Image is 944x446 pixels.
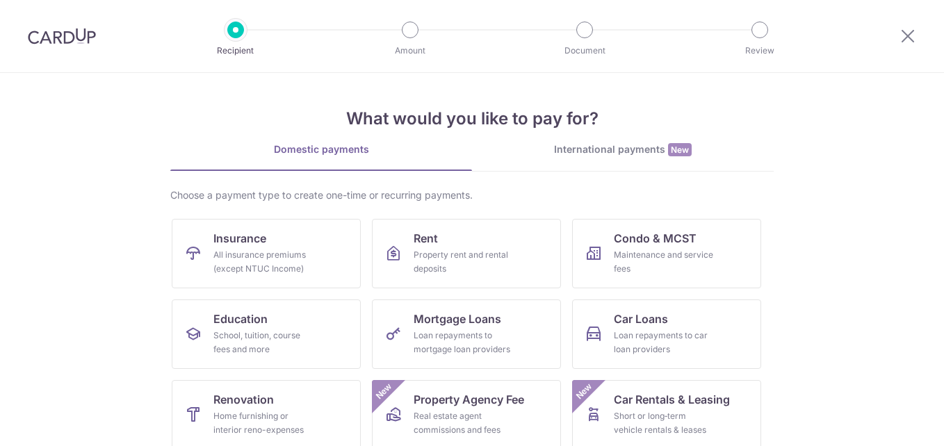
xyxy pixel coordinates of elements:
[170,188,774,202] div: Choose a payment type to create one-time or recurring payments.
[184,44,287,58] p: Recipient
[472,142,774,157] div: International payments
[614,248,714,276] div: Maintenance and service fees
[213,329,314,356] div: School, tuition, course fees and more
[170,142,472,156] div: Domestic payments
[359,44,462,58] p: Amount
[414,248,514,276] div: Property rent and rental deposits
[28,28,96,44] img: CardUp
[614,230,697,247] span: Condo & MCST
[414,391,524,408] span: Property Agency Fee
[533,44,636,58] p: Document
[614,311,668,327] span: Car Loans
[213,311,268,327] span: Education
[572,299,761,369] a: Car LoansLoan repayments to car loan providers
[572,219,761,288] a: Condo & MCSTMaintenance and service fees
[372,299,561,369] a: Mortgage LoansLoan repayments to mortgage loan providers
[614,391,730,408] span: Car Rentals & Leasing
[414,311,501,327] span: Mortgage Loans
[172,219,361,288] a: InsuranceAll insurance premiums (except NTUC Income)
[573,380,596,403] span: New
[213,409,314,437] div: Home furnishing or interior reno-expenses
[414,409,514,437] div: Real estate agent commissions and fees
[708,44,811,58] p: Review
[373,380,396,403] span: New
[172,299,361,369] a: EducationSchool, tuition, course fees and more
[668,143,692,156] span: New
[213,391,274,408] span: Renovation
[414,329,514,356] div: Loan repayments to mortgage loan providers
[614,329,714,356] div: Loan repayments to car loan providers
[213,248,314,276] div: All insurance premiums (except NTUC Income)
[170,106,774,131] h4: What would you like to pay for?
[414,230,438,247] span: Rent
[372,219,561,288] a: RentProperty rent and rental deposits
[614,409,714,437] div: Short or long‑term vehicle rentals & leases
[213,230,266,247] span: Insurance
